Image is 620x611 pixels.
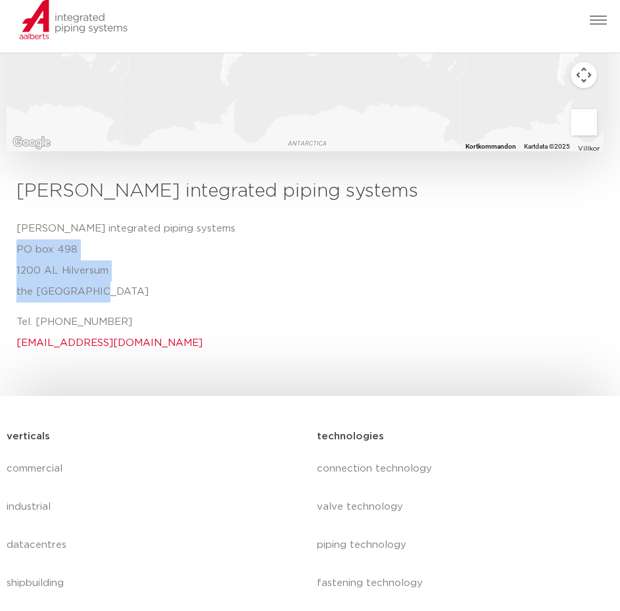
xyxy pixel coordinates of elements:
img: Google [10,134,53,151]
a: datacentres [7,526,304,564]
a: commercial [7,450,304,488]
a: valve technology [317,488,614,526]
a: fastening technology [317,564,614,602]
a: industrial [7,488,304,526]
a: connection technology [317,450,614,488]
a: piping technology [317,526,614,564]
p: Tel. [PHONE_NUMBER] [16,312,482,354]
span: Kartdata ©2025 [524,143,570,150]
a: [EMAIL_ADDRESS][DOMAIN_NAME] [16,338,203,348]
a: shipbuilding [7,564,304,602]
button: Kamerakontroller för kartor [571,62,597,88]
h5: verticals [7,426,50,447]
button: Kortkommandon [465,142,516,151]
h3: [PERSON_NAME] integrated piping systems [16,178,482,205]
a: Öppna detta område i Google Maps (i ett nytt fönster) [10,134,53,151]
nav: Menu [317,450,614,602]
p: [PERSON_NAME] integrated piping systems PO box 498 1200 AL Hilversum the [GEOGRAPHIC_DATA] [16,218,482,303]
a: Villkor [578,145,600,152]
h5: technologies [317,426,384,447]
button: Dra Pegman till kartan för att öppna Street View [571,109,597,135]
